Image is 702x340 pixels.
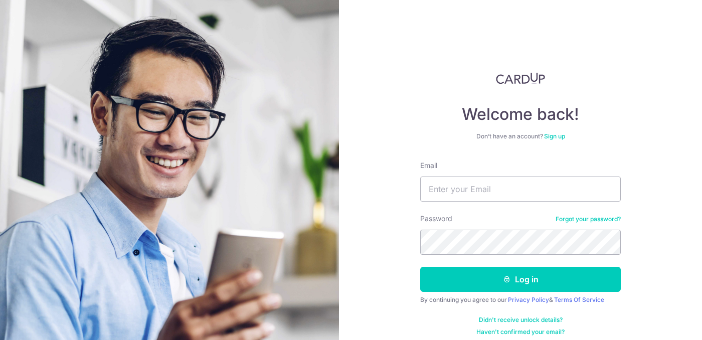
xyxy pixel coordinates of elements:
[556,215,621,223] a: Forgot your password?
[420,160,437,171] label: Email
[420,296,621,304] div: By continuing you agree to our &
[508,296,549,303] a: Privacy Policy
[544,132,565,140] a: Sign up
[420,214,452,224] label: Password
[476,328,565,336] a: Haven't confirmed your email?
[496,72,545,84] img: CardUp Logo
[420,104,621,124] h4: Welcome back!
[554,296,604,303] a: Terms Of Service
[420,267,621,292] button: Log in
[479,316,563,324] a: Didn't receive unlock details?
[420,132,621,140] div: Don’t have an account?
[420,177,621,202] input: Enter your Email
